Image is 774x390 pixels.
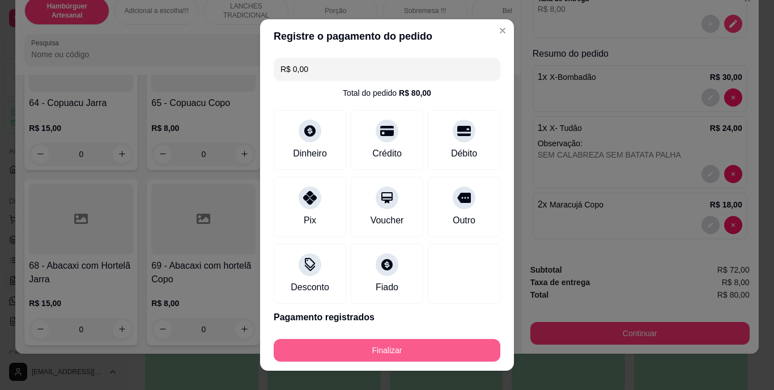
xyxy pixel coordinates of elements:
div: Débito [451,147,477,160]
div: Fiado [376,281,398,294]
div: Desconto [291,281,329,294]
button: Close [494,22,512,40]
div: Voucher [371,214,404,227]
div: Pix [304,214,316,227]
button: Finalizar [274,339,500,362]
div: Total do pedido [343,87,431,99]
input: Ex.: hambúrguer de cordeiro [280,58,494,80]
div: R$ 80,00 [399,87,431,99]
p: Pagamento registrados [274,311,500,324]
div: Dinheiro [293,147,327,160]
header: Registre o pagamento do pedido [260,19,514,53]
div: Outro [453,214,475,227]
div: Crédito [372,147,402,160]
